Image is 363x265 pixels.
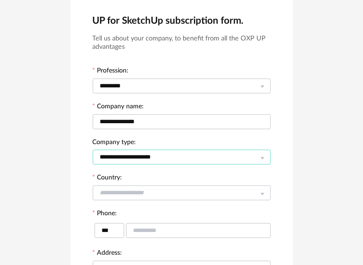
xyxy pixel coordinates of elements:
h2: UP for SketchUp subscription form. [93,14,271,27]
label: Profession: [93,67,129,76]
h3: Tell us about your company, to benefit from all the OXP UP advantages [93,34,271,52]
label: Phone: [93,210,117,219]
label: Country: [93,174,122,183]
label: Address: [93,250,122,258]
label: Company name: [93,103,144,112]
label: Company type: [93,139,136,147]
